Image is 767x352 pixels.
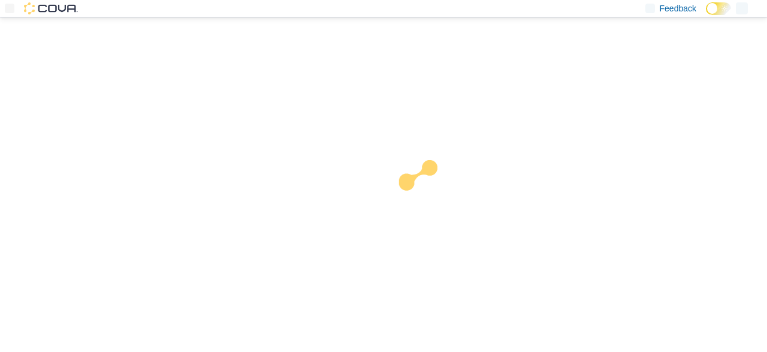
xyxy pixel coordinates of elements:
img: Cova [24,2,78,14]
input: Dark Mode [706,2,731,15]
span: Feedback [660,2,696,14]
img: cova-loader [383,151,473,241]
